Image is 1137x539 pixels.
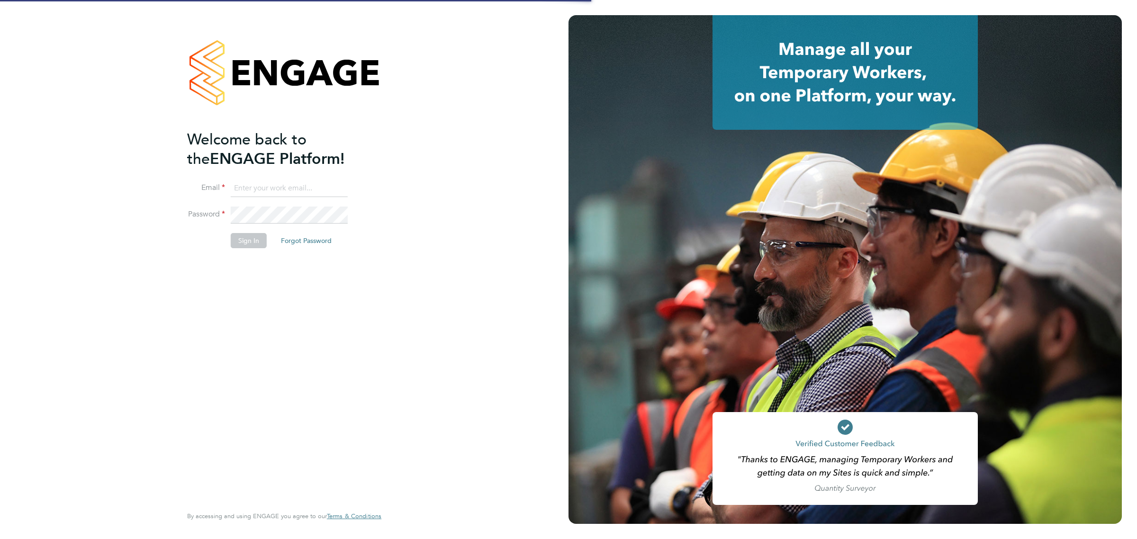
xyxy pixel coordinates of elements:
span: By accessing and using ENGAGE you agree to our [187,512,381,520]
h2: ENGAGE Platform! [187,130,372,169]
input: Enter your work email... [231,180,348,197]
label: Email [187,183,225,193]
button: Forgot Password [273,233,339,248]
button: Sign In [231,233,267,248]
span: Terms & Conditions [327,512,381,520]
span: Welcome back to the [187,130,307,168]
a: Terms & Conditions [327,512,381,520]
label: Password [187,209,225,219]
